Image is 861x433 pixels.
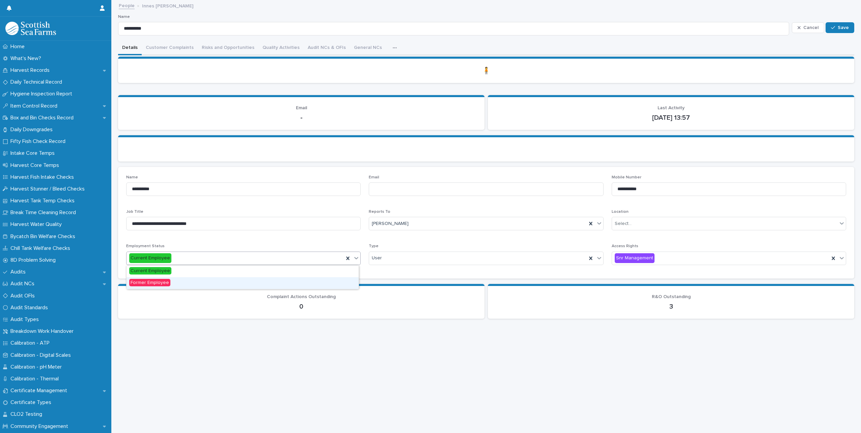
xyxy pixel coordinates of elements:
[8,103,63,109] p: Item Control Record
[8,364,67,370] p: Calibration - pH Meter
[127,265,359,277] div: Current Employee
[8,91,78,97] p: Hygiene Inspection Report
[8,305,53,311] p: Audit Standards
[350,41,386,55] button: General NCs
[8,352,76,358] p: Calibration - Digital Scales
[792,22,824,33] button: Cancel
[8,115,79,121] p: Box and Bin Checks Record
[612,175,641,179] span: Mobile Number
[8,55,47,62] p: What's New?
[372,255,382,262] span: User
[803,25,818,30] span: Cancel
[8,340,55,346] p: Calibration - ATP
[126,114,476,122] p: -
[838,25,849,30] span: Save
[129,279,170,286] span: Former Employee
[8,44,30,50] p: Home
[119,1,135,9] a: People
[8,281,40,287] p: Audit NCs
[8,79,67,85] p: Daily Technical Record
[369,210,390,214] span: Reports To
[126,210,143,214] span: Job Title
[372,220,409,227] span: [PERSON_NAME]
[8,376,64,382] p: Calibration - Thermal
[8,233,81,240] p: Bycatch Bin Welfare Checks
[8,387,73,394] p: Certificate Management
[127,277,359,289] div: Former Employee
[304,41,350,55] button: Audit NCs & OFIs
[615,220,632,227] div: Select...
[129,267,171,275] span: Current Employee
[8,293,40,299] p: Audit OFIs
[8,316,44,323] p: Audit Types
[496,114,846,122] p: [DATE] 13:57
[8,423,74,430] p: Community Engagement
[8,257,61,263] p: 8D Problem Solving
[8,269,31,275] p: Audits
[8,399,57,406] p: Certificate Types
[118,41,142,55] button: Details
[8,209,81,216] p: Break Time Cleaning Record
[369,175,379,179] span: Email
[8,67,55,74] p: Harvest Records
[8,138,71,145] p: Fifty Fish Check Record
[126,302,476,311] p: 0
[8,328,79,335] p: Breakdown Work Handover
[142,2,193,9] p: Innes [PERSON_NAME]
[8,150,60,156] p: Intake Core Temps
[615,253,655,263] div: Snr Management
[8,162,64,169] p: Harvest Core Temps
[126,244,165,248] span: Employment Status
[658,106,685,110] span: Last Activity
[8,245,76,252] p: Chill Tank Welfare Checks
[8,221,67,228] p: Harvest Water Quality
[126,175,138,179] span: Name
[198,41,258,55] button: Risks and Opportunities
[8,126,58,133] p: Daily Downgrades
[126,67,846,75] p: 🧍
[118,15,130,19] span: Name
[5,22,56,35] img: mMrefqRFQpe26GRNOUkG
[296,106,307,110] span: Email
[612,244,638,248] span: Access Rights
[8,411,48,417] p: CLO2 Testing
[129,253,171,263] div: Current Employee
[612,210,629,214] span: Location
[142,41,198,55] button: Customer Complaints
[652,294,691,299] span: R&O Outstanding
[8,174,79,180] p: Harvest Fish Intake Checks
[258,41,304,55] button: Quality Activities
[8,198,80,204] p: Harvest Tank Temp Checks
[267,294,336,299] span: Complaint Actions Outstanding
[369,244,379,248] span: Type
[496,302,846,311] p: 3
[826,22,854,33] button: Save
[8,186,90,192] p: Harvest Stunner / Bleed Checks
